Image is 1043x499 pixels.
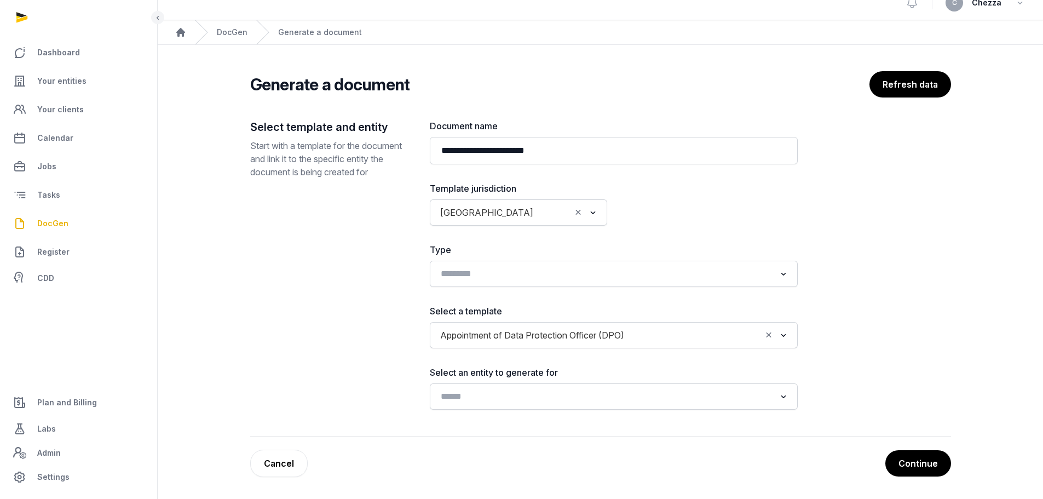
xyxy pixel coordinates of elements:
[37,103,84,116] span: Your clients
[250,119,412,135] h2: Select template and entity
[37,74,87,88] span: Your entities
[37,160,56,173] span: Jobs
[37,422,56,435] span: Labs
[9,267,148,289] a: CDD
[250,450,308,477] a: Cancel
[435,387,792,406] div: Search for option
[9,125,148,151] a: Calendar
[435,264,792,284] div: Search for option
[629,328,761,343] input: Search for option
[37,46,80,59] span: Dashboard
[250,139,412,179] p: Start with a template for the document and link it to the specific entity the document is being c...
[430,243,798,256] label: Type
[9,239,148,265] a: Register
[9,416,148,442] a: Labs
[9,389,148,416] a: Plan and Billing
[37,446,61,460] span: Admin
[37,245,70,259] span: Register
[37,131,73,145] span: Calendar
[9,182,148,208] a: Tasks
[430,119,798,133] label: Document name
[37,188,60,202] span: Tasks
[9,210,148,237] a: DocGen
[9,39,148,66] a: Dashboard
[436,389,775,404] input: Search for option
[573,205,583,220] button: Clear Selected
[538,205,571,220] input: Search for option
[430,305,798,318] label: Select a template
[278,27,362,38] div: Generate a document
[435,203,602,222] div: Search for option
[869,71,951,97] button: Refresh data
[764,328,774,343] button: Clear Selected
[9,153,148,180] a: Jobs
[9,442,148,464] a: Admin
[437,205,536,220] span: [GEOGRAPHIC_DATA]
[435,325,792,345] div: Search for option
[9,96,148,123] a: Your clients
[9,464,148,490] a: Settings
[37,217,68,230] span: DocGen
[37,396,97,409] span: Plan and Billing
[9,68,148,94] a: Your entities
[37,272,54,285] span: CDD
[885,450,951,477] button: Continue
[37,471,70,484] span: Settings
[436,266,775,282] input: Search for option
[430,366,798,379] label: Select an entity to generate for
[437,328,627,343] span: Appointment of Data Protection Officer (DPO)
[158,20,1043,45] nav: Breadcrumb
[217,27,247,38] a: DocGen
[250,74,410,94] h2: Generate a document
[430,182,607,195] label: Template jurisdiction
